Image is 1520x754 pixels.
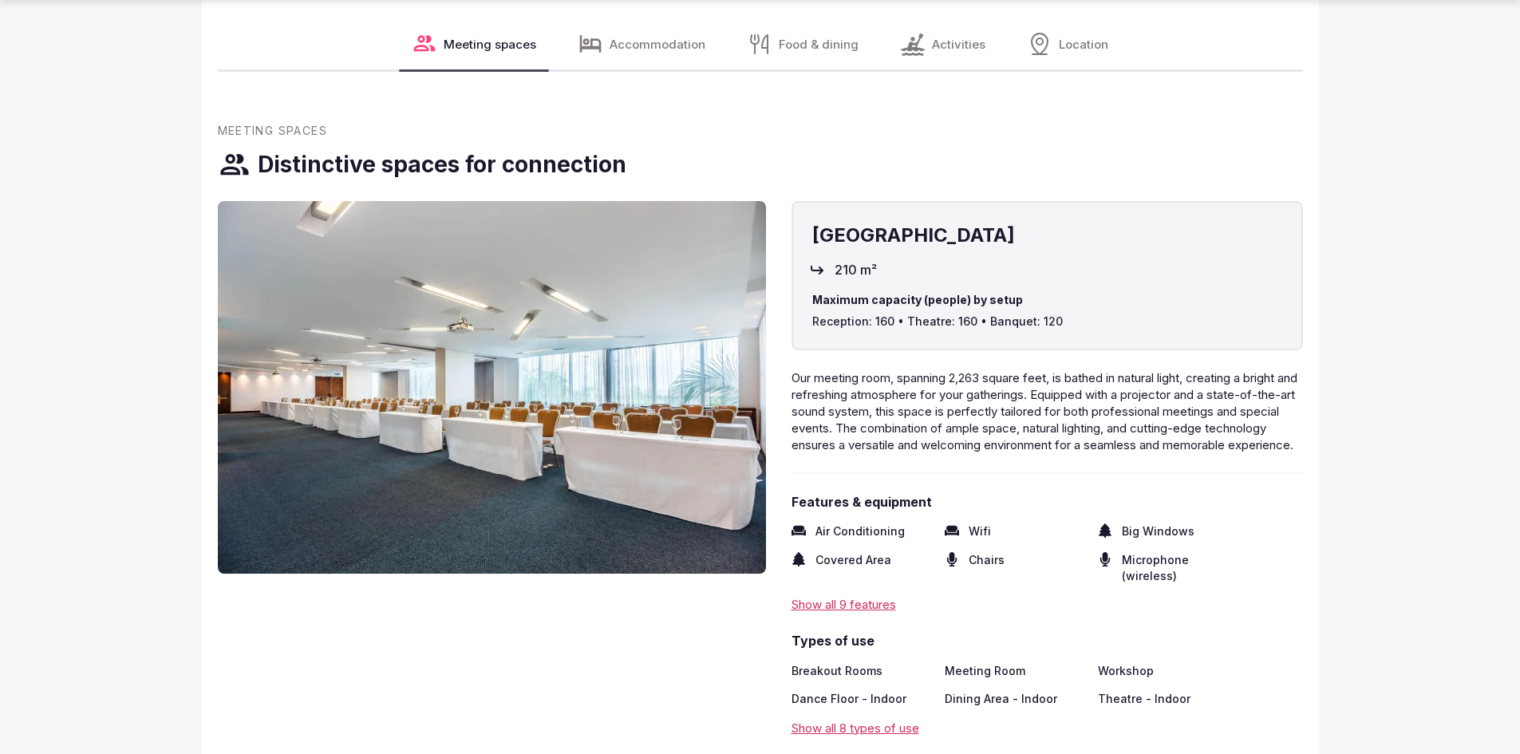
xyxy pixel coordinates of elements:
span: Dance Floor - Indoor [792,691,906,707]
span: Food & dining [779,36,859,53]
span: Types of use [792,632,1303,649]
span: Workshop [1098,663,1154,679]
span: Meeting spaces [444,36,536,53]
span: Wifi [969,523,991,539]
span: Theatre - Indoor [1098,691,1190,707]
span: Location [1059,36,1108,53]
div: Show all 8 types of use [792,720,1303,736]
span: Big Windows [1122,523,1194,539]
span: Dining Area - Indoor [945,691,1057,707]
span: Our meeting room, spanning 2,263 square feet, is bathed in natural light, creating a bright and r... [792,370,1297,452]
span: Air Conditioning [815,523,905,539]
div: Show all 9 features [792,596,1303,613]
span: Microphone (wireless) [1122,552,1238,583]
span: Maximum capacity (people) by setup [812,292,1282,308]
span: Breakout Rooms [792,663,882,679]
span: Chairs [969,552,1005,583]
h4: [GEOGRAPHIC_DATA] [812,222,1282,249]
img: Gallery image 1 [218,201,766,574]
h3: Distinctive spaces for connection [258,149,626,180]
span: Meeting Spaces [218,123,328,139]
span: Reception: 160 • Theatre: 160 • Banquet: 120 [812,314,1282,330]
span: Features & equipment [792,493,1303,511]
span: Covered Area [815,552,891,583]
span: 210 m² [835,261,877,278]
span: Meeting Room [945,663,1025,679]
span: Accommodation [610,36,705,53]
span: Activities [932,36,985,53]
